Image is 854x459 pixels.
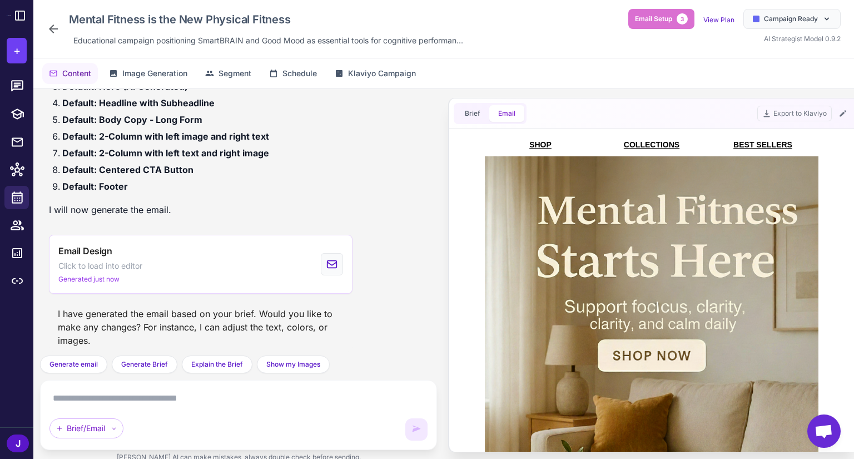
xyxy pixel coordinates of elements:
div: I have generated the email based on your brief. Would you like to make any changes? For instance,... [49,303,352,352]
strong: Default: Centered CTA Button [62,164,193,175]
strong: Default: Headline with Subheadline [62,97,215,108]
button: + [7,38,27,63]
a: BEST SELLERS [266,7,325,16]
strong: Default: 2-Column with left text and right image [62,147,269,159]
button: Segment [198,63,258,84]
span: Email Setup [635,14,672,24]
span: Segment [219,67,251,80]
span: Generated just now [58,274,120,284]
button: Klaviyo Campaign [328,63,423,84]
strong: Default: Body Copy - Long Form [62,114,202,125]
a: COLLECTIONS [157,7,212,16]
span: Klaviyo Campaign [348,67,416,80]
button: Edit Email [836,107,850,120]
button: Explain the Brief [182,356,252,373]
p: I will now generate the email. [49,203,428,217]
span: Email Design [58,244,112,258]
span: Campaign Ready [764,14,818,24]
div: Open chat [807,414,841,448]
span: Image Generation [122,67,187,80]
a: SHOP [62,7,85,16]
img: Raleon Logo [7,15,11,16]
span: Generate email [49,359,98,369]
span: Schedule [282,67,317,80]
button: Show my Images [257,356,330,373]
button: Generate email [40,356,107,373]
span: Content [62,67,91,80]
span: Click to load into editor [58,260,142,272]
strong: Default: 2-Column with left image and right text [62,131,269,142]
span: AI Strategist Model 0.9.2 [764,34,841,43]
div: Brief/Email [49,418,123,438]
div: J [7,435,29,452]
button: Schedule [262,63,324,84]
button: Image Generation [102,63,194,84]
button: Content [42,63,98,84]
span: 3 [677,13,688,24]
span: Explain the Brief [191,359,243,369]
strong: Default: Footer [62,181,128,192]
span: Generate Brief [121,359,168,369]
button: Export to Klaviyo [757,106,832,121]
button: Email Setup3 [628,9,694,29]
span: Show my Images [266,359,320,369]
div: Click to edit description [69,32,468,49]
button: Brief [456,105,489,122]
span: Educational campaign positioning SmartBRAIN and Good Mood as essential tools for cognitive perfor... [73,34,463,47]
span: + [13,42,21,59]
a: View Plan [703,16,734,24]
div: Click to edit campaign name [64,9,468,30]
button: Email [489,105,524,122]
button: Generate Brief [112,356,177,373]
